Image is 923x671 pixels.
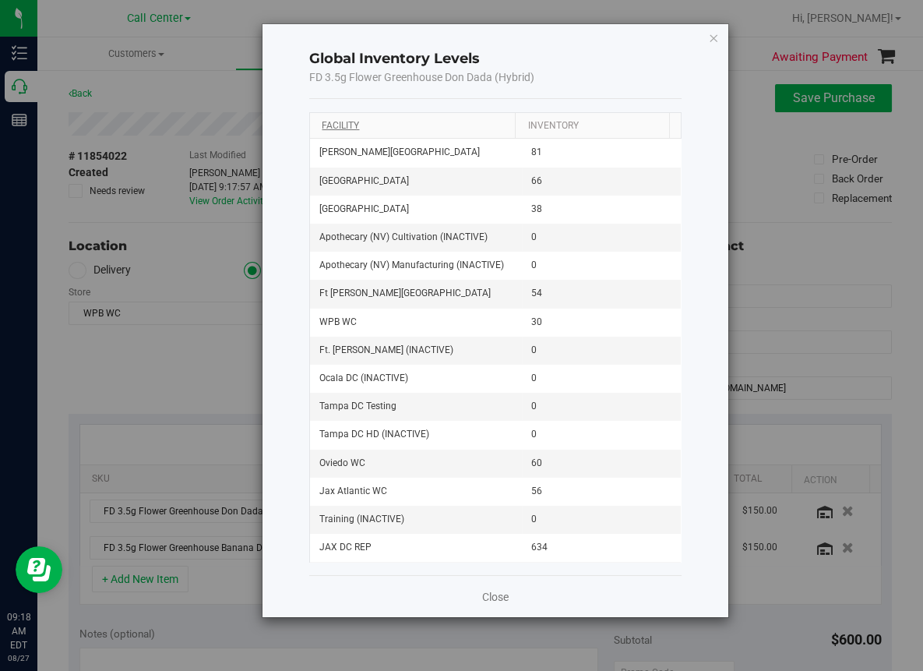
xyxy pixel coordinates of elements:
span: WPB WC [319,315,357,330]
span: 30 [531,315,542,330]
span: 0 [531,343,537,358]
span: Tampa DC Testing [319,399,396,414]
span: 0 [531,258,537,273]
a: Close [482,589,509,605]
span: 0 [531,427,537,442]
span: [PERSON_NAME][GEOGRAPHIC_DATA] [319,145,480,160]
span: JAX DC REP [319,540,372,555]
span: [GEOGRAPHIC_DATA] [319,174,409,189]
span: 38 [531,202,542,217]
span: Ft. [PERSON_NAME] (INACTIVE) [319,343,453,358]
span: Tampa DC HD (INACTIVE) [319,427,429,442]
span: 634 [531,540,548,555]
span: Apothecary (NV) Cultivation (INACTIVE) [319,230,488,245]
h4: Global Inventory Levels [309,49,682,69]
a: Facility [322,120,359,131]
span: 0 [531,512,537,527]
span: [GEOGRAPHIC_DATA] [319,202,409,217]
span: Ocala DC (INACTIVE) [319,371,408,386]
span: 0 [531,371,537,386]
iframe: Resource center [16,546,62,593]
span: Jax Atlantic WC [319,484,387,499]
span: 0 [531,399,537,414]
span: 66 [531,174,542,189]
span: Ft [PERSON_NAME][GEOGRAPHIC_DATA] [319,286,491,301]
span: 0 [531,230,537,245]
span: 54 [531,286,542,301]
span: Oviedo WC [319,456,365,471]
span: 56 [531,484,542,499]
a: Inventory [528,120,579,131]
span: 81 [531,145,542,160]
span: Training (INACTIVE) [319,512,404,527]
span: 60 [531,456,542,471]
span: FD 3.5g Flower Greenhouse Don Dada (Hybrid) [309,71,534,83]
span: Apothecary (NV) Manufacturing (INACTIVE) [319,258,504,273]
